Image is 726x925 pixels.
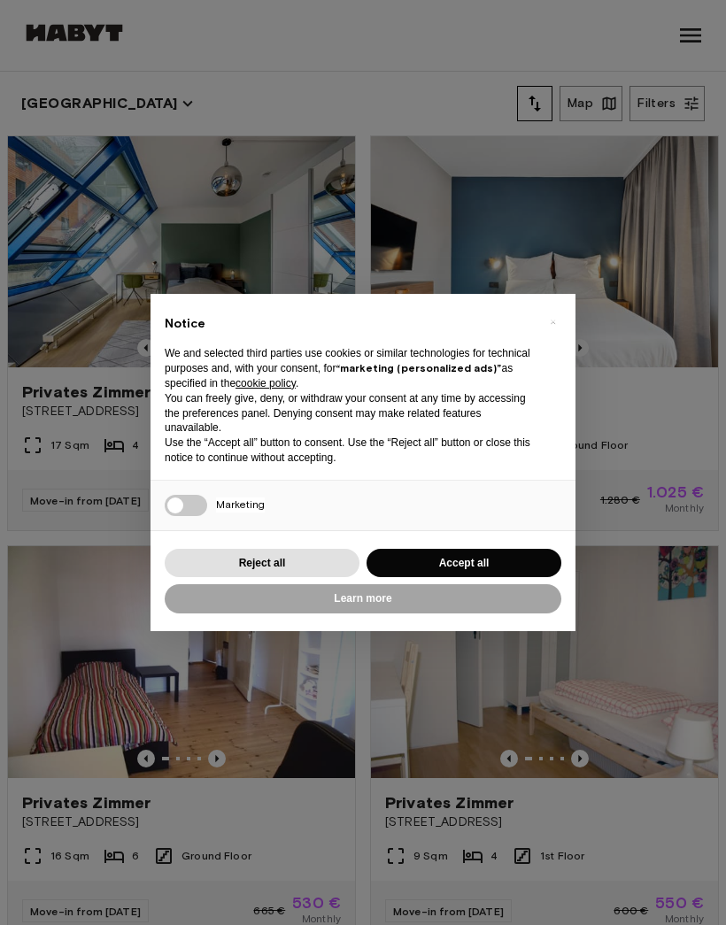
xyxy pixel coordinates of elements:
p: We and selected third parties use cookies or similar technologies for technical purposes and, wit... [165,346,533,390]
strong: “marketing (personalized ads)” [336,361,501,374]
button: Reject all [165,549,359,578]
p: Use the “Accept all” button to consent. Use the “Reject all” button or close this notice to conti... [165,436,533,466]
button: Learn more [165,584,561,613]
h2: Notice [165,315,533,333]
span: Marketing [216,497,265,513]
button: Accept all [367,549,561,578]
span: × [550,312,556,333]
button: Close this notice [538,308,567,336]
a: cookie policy [236,377,296,389]
p: You can freely give, deny, or withdraw your consent at any time by accessing the preferences pane... [165,391,533,436]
